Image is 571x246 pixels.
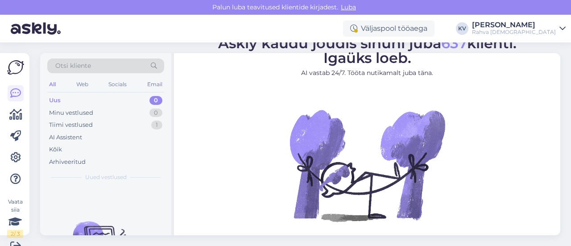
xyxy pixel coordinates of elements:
[7,198,23,238] div: Vaata siia
[49,121,93,129] div: Tiimi vestlused
[456,22,468,35] div: KV
[107,79,128,90] div: Socials
[472,29,556,36] div: Rahva [DEMOGRAPHIC_DATA]
[49,133,82,142] div: AI Assistent
[218,34,517,67] span: Askly kaudu jõudis sinuni juba klienti. Igaüks loeb.
[472,21,566,36] a: [PERSON_NAME]Rahva [DEMOGRAPHIC_DATA]
[441,34,467,52] span: 637
[74,79,90,90] div: Web
[49,108,93,117] div: Minu vestlused
[472,21,556,29] div: [PERSON_NAME]
[151,121,162,129] div: 1
[145,79,164,90] div: Email
[85,173,127,181] span: Uued vestlused
[49,158,86,167] div: Arhiveeritud
[338,3,359,11] span: Luba
[343,21,434,37] div: Väljaspool tööaega
[7,230,23,238] div: 2 / 3
[149,96,162,105] div: 0
[218,68,517,78] p: AI vastab 24/7. Tööta nutikamalt juba täna.
[49,145,62,154] div: Kõik
[47,79,58,90] div: All
[7,60,24,75] img: Askly Logo
[55,61,91,71] span: Otsi kliente
[49,96,61,105] div: Uus
[149,108,162,117] div: 0
[287,85,447,246] img: No Chat active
